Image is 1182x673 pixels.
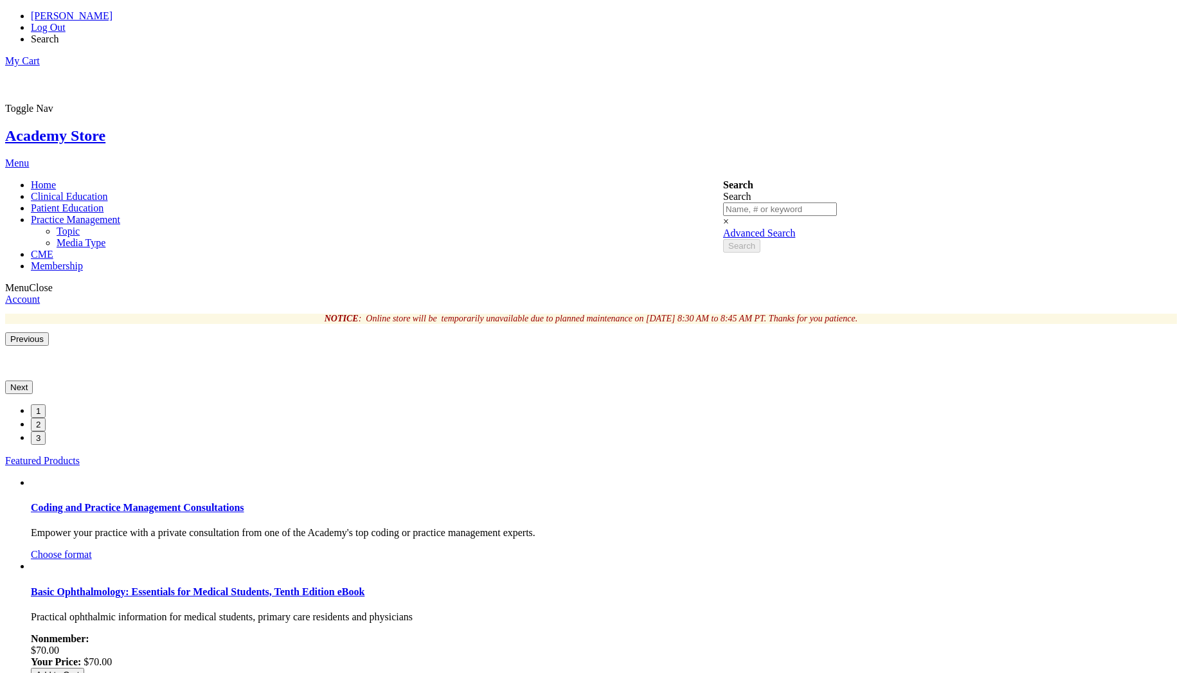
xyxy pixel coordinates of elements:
[31,656,81,667] strong: Your Price:
[5,455,80,466] a: Featured Products
[31,611,1177,623] p: Practical ophthalmic information for medical students, primary care residents and physicians
[31,527,1177,539] p: Empower your practice with a private consultation from one of the Academy's top coding or practic...
[31,214,120,225] span: Practice Management
[31,249,53,260] span: CME
[31,22,66,33] a: Log Out
[5,381,33,394] button: Next
[5,294,40,305] a: Account
[5,282,29,293] span: Menu
[31,260,83,271] span: Membership
[31,586,364,597] a: Basic Ophthalmology: Essentials for Medical Students, Tenth Edition eBook
[723,239,760,253] button: Search
[31,502,244,513] a: Coding and Practice Management Consultations
[723,179,753,190] strong: Search
[31,404,46,418] button: 1 of 3
[84,656,112,667] span: $70.00
[57,237,105,248] span: Media Type
[5,127,105,144] a: Academy Store
[31,191,108,202] span: Clinical Education
[5,55,40,66] a: My Cart
[31,549,92,560] a: Choose format
[723,228,795,238] a: Advanced Search
[5,332,49,346] button: Previous
[5,157,29,168] a: Menu
[31,33,59,44] span: Search
[5,103,53,114] span: Toggle Nav
[723,216,837,228] div: ×
[325,314,858,323] em: : Online store will be temporarily unavailable due to planned maintenance on [DATE] 8:30 AM to 8:...
[723,191,751,202] span: Search
[31,645,59,656] span: $70.00
[31,418,46,431] button: 2 of 3
[57,226,80,237] span: Topic
[31,10,112,21] a: [PERSON_NAME]
[29,282,52,293] span: Close
[31,431,46,445] button: 3 of 3
[31,179,56,190] span: Home
[31,633,89,644] strong: Nonmember:
[325,314,359,323] strong: NOTICE
[31,202,103,213] span: Patient Education
[723,202,837,216] input: Name, # or keyword
[728,241,755,251] span: Search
